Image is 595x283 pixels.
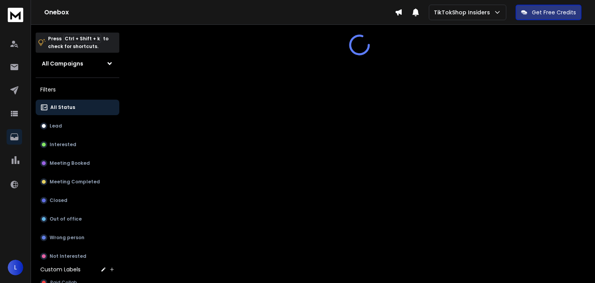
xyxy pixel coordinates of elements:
[50,141,76,148] p: Interested
[36,118,119,134] button: Lead
[36,137,119,152] button: Interested
[8,8,23,22] img: logo
[36,248,119,264] button: Not Interested
[42,60,83,67] h1: All Campaigns
[48,35,108,50] p: Press to check for shortcuts.
[36,155,119,171] button: Meeting Booked
[40,266,81,273] h3: Custom Labels
[36,211,119,227] button: Out of office
[44,8,395,17] h1: Onebox
[50,123,62,129] p: Lead
[434,9,493,16] p: TikTokShop Insiders
[50,253,86,259] p: Not Interested
[50,235,84,241] p: Wrong person
[36,84,119,95] h3: Filters
[50,160,90,166] p: Meeting Booked
[36,230,119,245] button: Wrong person
[8,260,23,275] button: L
[50,216,82,222] p: Out of office
[36,100,119,115] button: All Status
[50,104,75,110] p: All Status
[50,197,67,204] p: Closed
[64,34,101,43] span: Ctrl + Shift + k
[36,193,119,208] button: Closed
[50,179,100,185] p: Meeting Completed
[36,56,119,71] button: All Campaigns
[516,5,581,20] button: Get Free Credits
[36,174,119,190] button: Meeting Completed
[532,9,576,16] p: Get Free Credits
